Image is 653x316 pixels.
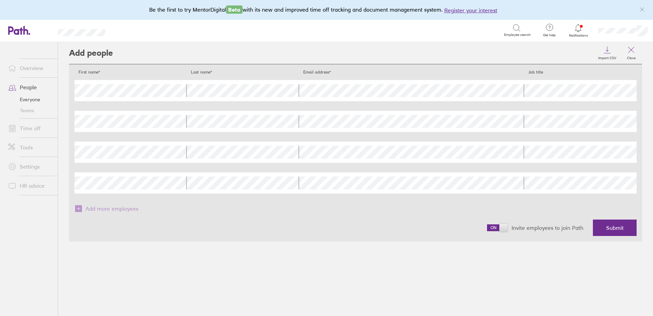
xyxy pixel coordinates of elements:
[226,5,242,14] span: Beta
[524,70,637,75] h4: Job title
[594,42,620,64] a: Import CSV
[3,121,58,135] a: Time off
[594,54,620,60] label: Import CSV
[74,70,187,75] h4: First name*
[3,141,58,154] a: Tools
[85,203,138,214] span: Add more employees
[593,220,637,236] button: Submit
[3,61,58,75] a: Overview
[149,5,504,14] div: Be the first to try MentorDigital with its new and improved time off tracking and document manage...
[606,225,624,231] span: Submit
[69,42,113,64] h2: Add people
[444,6,497,14] button: Register your interest
[3,179,58,193] a: HR advice
[623,54,640,60] label: Close
[508,221,587,235] label: Invite employees to join Path
[504,33,531,37] span: Employee search
[124,27,141,33] div: Search
[3,160,58,173] a: Settings
[74,203,138,214] button: Add more employees
[3,94,58,105] a: Everyone
[567,34,589,38] span: Notifications
[567,23,589,38] a: Notifications
[620,42,642,64] a: Close
[3,105,58,116] a: Teams
[3,80,58,94] a: People
[299,70,524,75] h4: Email address*
[538,33,560,37] span: Get help
[187,70,299,75] h4: Last name*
